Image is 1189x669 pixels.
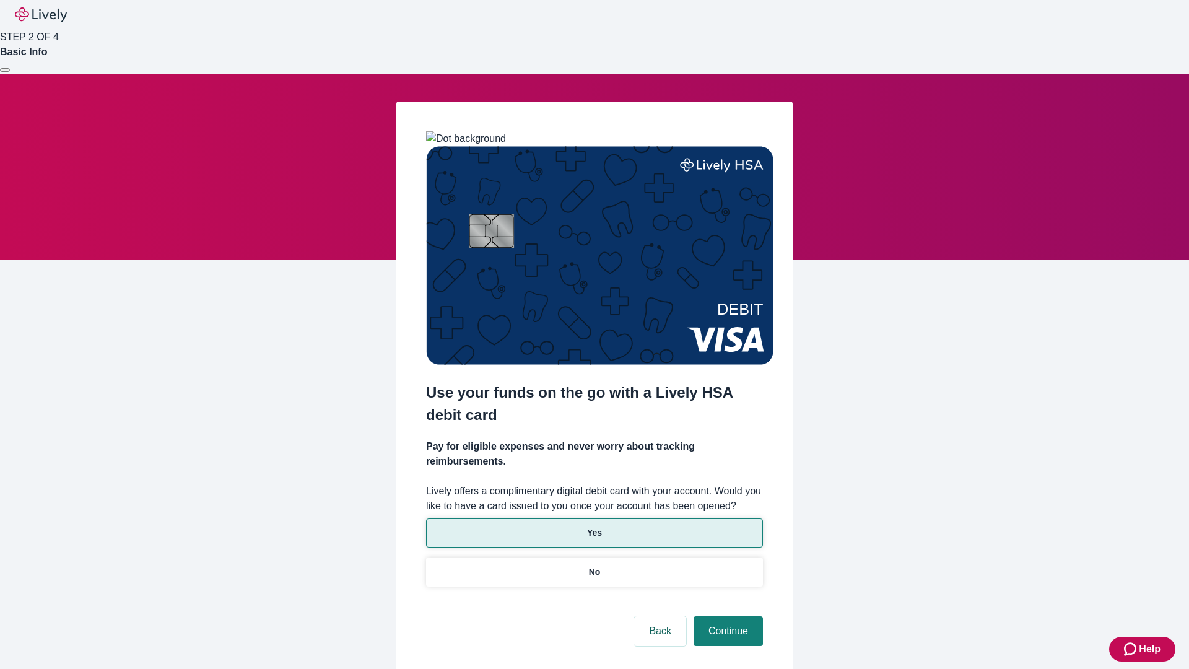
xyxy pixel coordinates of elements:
[426,146,773,365] img: Debit card
[587,527,602,540] p: Yes
[426,518,763,548] button: Yes
[1109,637,1175,662] button: Zendesk support iconHelp
[15,7,67,22] img: Lively
[426,557,763,587] button: No
[589,566,601,579] p: No
[694,616,763,646] button: Continue
[1139,642,1161,657] span: Help
[426,131,506,146] img: Dot background
[426,382,763,426] h2: Use your funds on the go with a Lively HSA debit card
[426,484,763,514] label: Lively offers a complimentary digital debit card with your account. Would you like to have a card...
[426,439,763,469] h4: Pay for eligible expenses and never worry about tracking reimbursements.
[1124,642,1139,657] svg: Zendesk support icon
[634,616,686,646] button: Back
